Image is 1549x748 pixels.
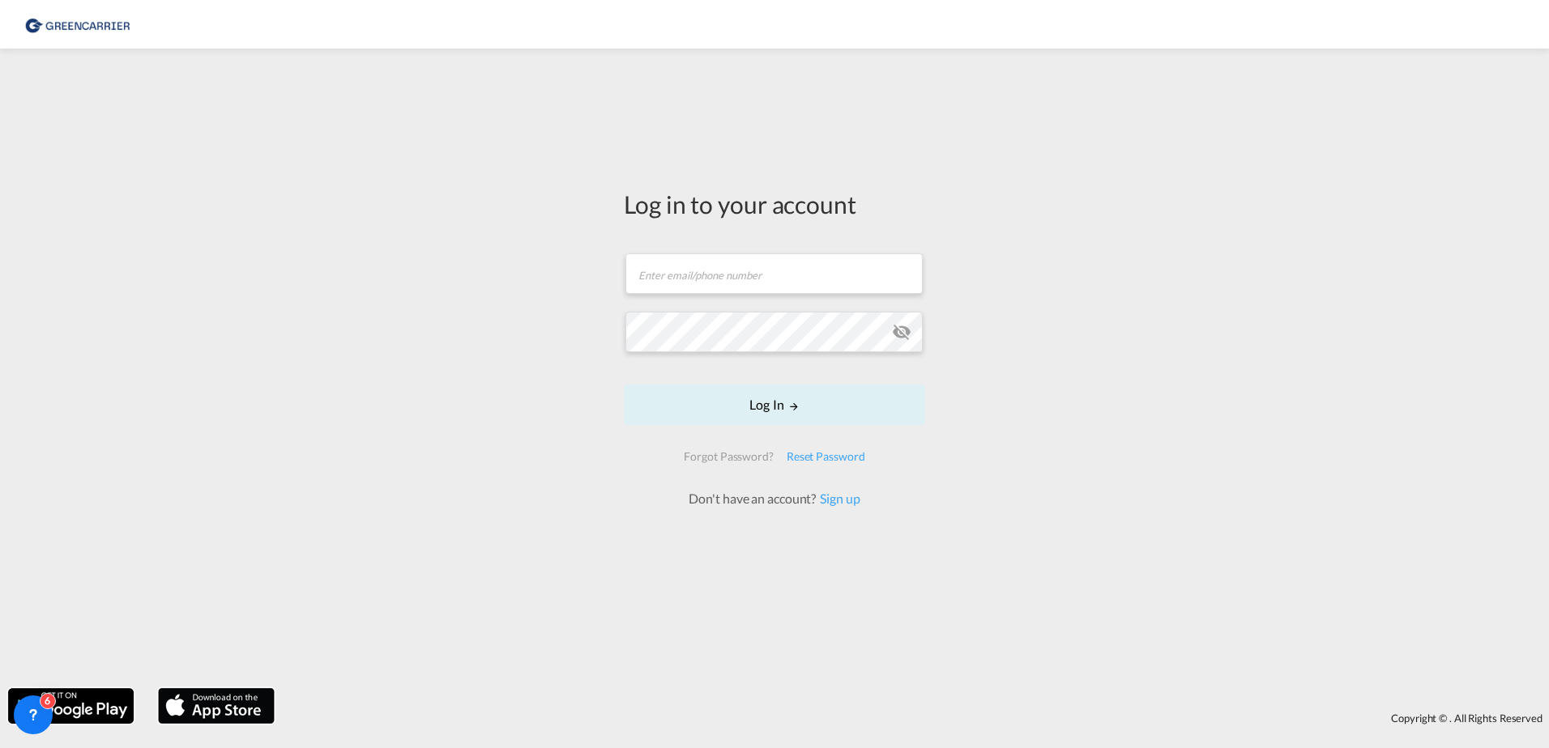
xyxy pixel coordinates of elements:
[892,322,911,342] md-icon: icon-eye-off
[283,704,1549,732] div: Copyright © . All Rights Reserved
[780,442,872,471] div: Reset Password
[624,187,925,221] div: Log in to your account
[6,686,135,725] img: google.png
[24,6,134,43] img: 1378a7308afe11ef83610d9e779c6b34.png
[625,253,923,294] input: Enter email/phone number
[671,490,877,508] div: Don't have an account?
[156,686,276,725] img: apple.png
[624,385,925,425] button: LOGIN
[816,491,860,506] a: Sign up
[677,442,779,471] div: Forgot Password?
